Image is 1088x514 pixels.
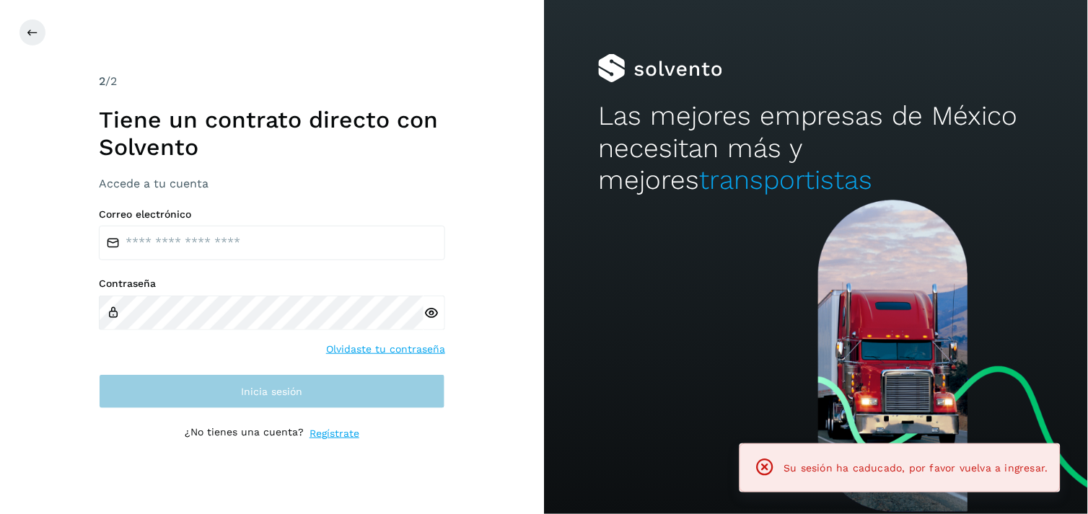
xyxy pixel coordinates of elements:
h1: Tiene un contrato directo con Solvento [99,106,445,161]
label: Correo electrónico [99,208,445,221]
label: Contraseña [99,278,445,290]
button: Inicia sesión [99,374,445,409]
a: Regístrate [310,426,359,441]
span: transportistas [699,164,872,195]
span: Su sesión ha caducado, por favor vuelva a ingresar. [784,462,1048,474]
span: 2 [99,74,105,88]
div: /2 [99,73,445,90]
h3: Accede a tu cuenta [99,177,445,190]
a: Olvidaste tu contraseña [326,342,445,357]
span: Inicia sesión [242,386,303,396]
p: ¿No tienes una cuenta? [185,426,304,441]
h2: Las mejores empresas de México necesitan más y mejores [598,100,1033,196]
